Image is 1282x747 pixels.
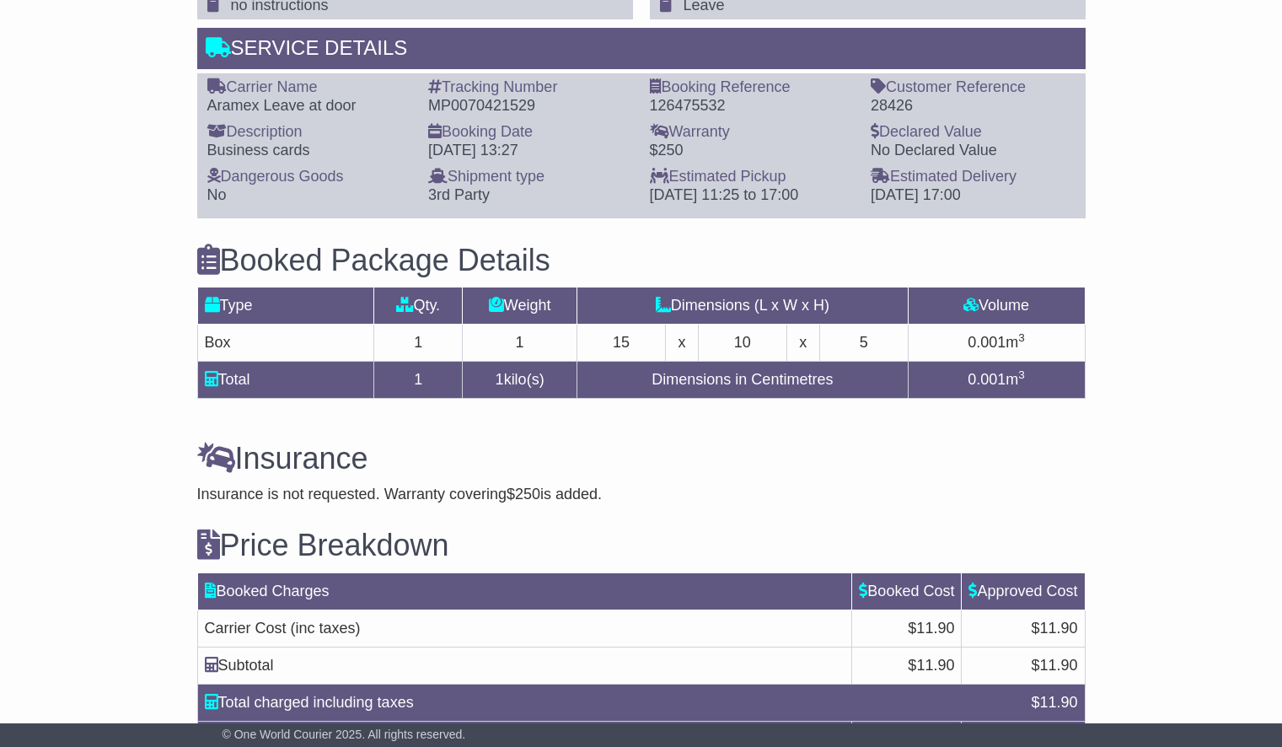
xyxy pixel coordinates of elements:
span: 1 [496,371,504,388]
td: Approved Cost [962,572,1085,610]
div: Carrier Name [207,78,412,97]
td: 10 [698,325,786,362]
td: x [665,325,698,362]
td: Dimensions in Centimetres [577,362,909,399]
h3: Booked Package Details [197,244,1086,277]
td: 1 [374,362,463,399]
span: (inc taxes) [291,620,361,637]
td: Type [197,288,374,325]
td: Weight [463,288,577,325]
div: Dangerous Goods [207,168,412,186]
td: Volume [908,288,1085,325]
div: 28426 [871,97,1075,116]
div: [DATE] 17:00 [871,186,1075,205]
div: Total charged including taxes [196,691,1023,714]
div: Insurance is not requested. Warranty covering is added. [197,486,1086,504]
span: Carrier Cost [205,620,287,637]
span: No [207,186,227,203]
div: Declared Value [871,123,1075,142]
td: Box [197,325,374,362]
div: Estimated Pickup [650,168,855,186]
div: $250 [650,142,855,160]
td: $ [852,647,962,684]
td: 5 [819,325,908,362]
td: Booked Charges [197,572,852,610]
span: 11.90 [1039,694,1077,711]
span: © One World Courier 2025. All rights reserved. [223,728,466,741]
span: $11.90 [908,620,954,637]
span: 0.001 [968,334,1006,351]
div: MP0070421529 [428,97,633,116]
div: Service Details [197,28,1086,73]
div: Tracking Number [428,78,633,97]
div: Booking Date [428,123,633,142]
span: 11.90 [916,657,954,674]
div: Estimated Delivery [871,168,1075,186]
td: 15 [577,325,666,362]
td: x [786,325,819,362]
div: [DATE] 13:27 [428,142,633,160]
div: Booking Reference [650,78,855,97]
td: Subtotal [197,647,852,684]
span: 3rd Party [428,186,490,203]
td: 1 [374,325,463,362]
div: Shipment type [428,168,633,186]
td: Total [197,362,374,399]
td: Booked Cost [852,572,962,610]
span: $250 [507,486,540,502]
div: Description [207,123,412,142]
sup: 3 [1018,331,1025,344]
div: No Declared Value [871,142,1075,160]
span: 11.90 [1039,657,1077,674]
td: Qty. [374,288,463,325]
td: m [908,362,1085,399]
td: 1 [463,325,577,362]
td: Dimensions (L x W x H) [577,288,909,325]
span: $11.90 [1031,620,1077,637]
div: Business cards [207,142,412,160]
div: $ [1022,691,1086,714]
div: Warranty [650,123,855,142]
sup: 3 [1018,368,1025,381]
div: 126475532 [650,97,855,116]
td: m [908,325,1085,362]
div: Customer Reference [871,78,1075,97]
td: $ [962,647,1085,684]
td: kilo(s) [463,362,577,399]
h3: Insurance [197,442,1086,476]
div: Aramex Leave at door [207,97,412,116]
div: [DATE] 11:25 to 17:00 [650,186,855,205]
span: 0.001 [968,371,1006,388]
h3: Price Breakdown [197,529,1086,562]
